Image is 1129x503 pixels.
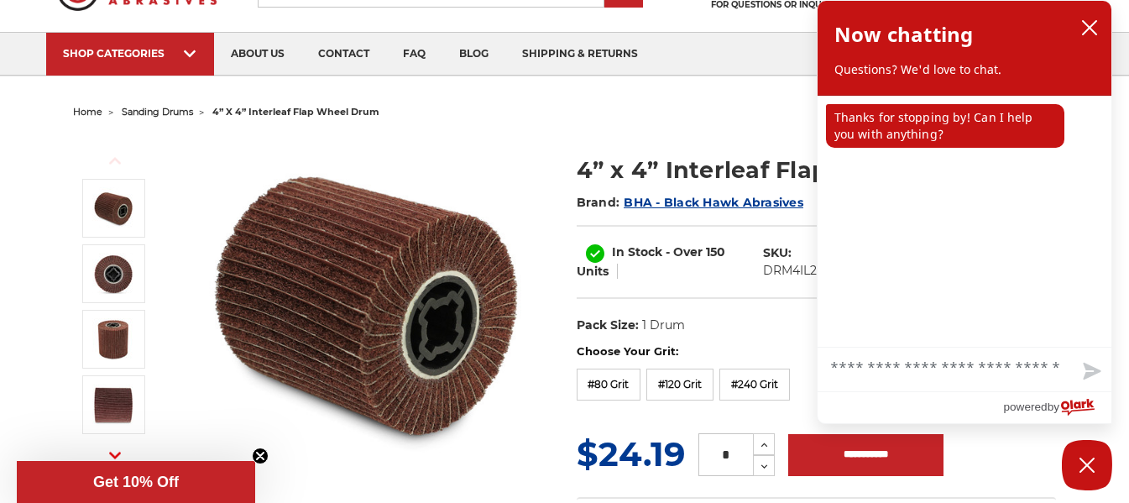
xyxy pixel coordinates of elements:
[642,317,685,334] dd: 1 Drum
[92,187,134,229] img: 4 inch interleaf flap wheel drum
[624,195,803,210] a: BHA - Black Hawk Abrasives
[826,104,1064,148] p: Thanks for stopping by! Can I help you with anything?
[577,317,639,334] dt: Pack Size:
[73,106,102,118] a: home
[818,96,1111,347] div: chat
[92,318,134,360] img: 4 inch flap wheel surface conditioning combo
[706,244,725,259] span: 150
[577,343,1056,360] label: Choose Your Grit:
[763,244,792,262] dt: SKU:
[505,33,655,76] a: shipping & returns
[442,33,505,76] a: blog
[577,433,685,474] span: $24.19
[612,244,662,259] span: In Stock
[577,154,1056,186] h1: 4” x 4” Interleaf Flap Wheel Drum
[199,136,535,472] img: 4 inch interleaf flap wheel drum
[386,33,442,76] a: faq
[1048,396,1059,417] span: by
[577,195,620,210] span: Brand:
[214,33,301,76] a: about us
[1003,396,1047,417] span: powered
[834,18,973,51] h2: Now chatting
[95,143,135,179] button: Previous
[763,262,832,280] dd: DRM4IL240
[1076,15,1103,40] button: close chatbox
[122,106,193,118] a: sanding drums
[93,474,179,490] span: Get 10% Off
[301,33,386,76] a: contact
[92,253,134,295] img: 4 inch interleaf flap wheel quad key arbor
[834,61,1095,78] p: Questions? We'd love to chat.
[666,244,703,259] span: - Over
[17,461,255,503] div: Get 10% OffClose teaser
[577,264,609,279] span: Units
[63,47,197,60] div: SHOP CATEGORIES
[1003,392,1111,423] a: Powered by Olark
[252,448,269,464] button: Close teaser
[92,384,134,426] img: 4” x 4” Interleaf Flap Wheel Drum
[1062,440,1112,490] button: Close Chatbox
[212,106,379,118] span: 4” x 4” interleaf flap wheel drum
[1069,353,1111,391] button: Send message
[95,438,135,474] button: Next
